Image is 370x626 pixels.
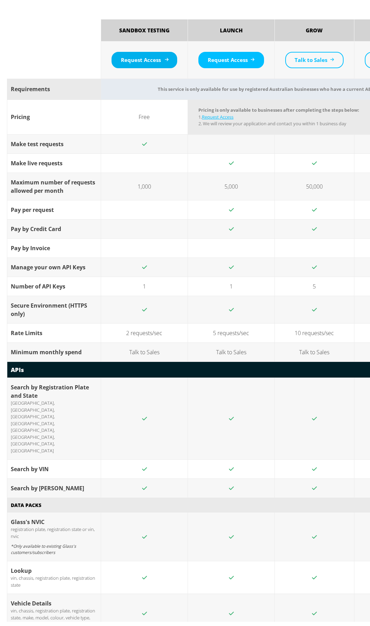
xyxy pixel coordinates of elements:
[101,338,188,357] td: Talk to Sales
[101,15,188,37] th: Sandbox Testing
[11,603,97,624] div: vin, chassis, registration plate, registration state, make, model, colour, vehicle type, body type
[11,571,97,584] div: vin, chassis, registration plate, registration state
[11,136,97,144] div: Make test requests
[202,110,233,116] a: Request Access
[285,48,344,64] a: Talk to Sales
[11,562,97,571] div: Lookup
[198,110,346,123] span: 1. 2. We will review your application and contact you within 1 business day
[198,48,264,64] a: Request Access
[275,338,354,357] td: Talk to Sales
[188,319,275,338] td: 5 requests/sec
[11,522,97,552] div: registration plate, registration state or vin, nvic
[275,15,354,37] th: Grow
[11,325,97,333] div: Rate Limits
[11,297,97,314] div: Secure Environment (HTTPS only)
[11,595,97,603] div: Vehicle Details
[188,338,275,357] td: Talk to Sales
[275,168,354,196] td: 50,000
[11,81,97,89] div: Requirements
[101,96,188,130] td: Free
[11,461,97,469] div: Search by VIN
[11,155,97,163] div: Make live requests
[188,15,275,37] th: Launch
[11,278,97,286] div: Number of API Keys
[11,109,97,117] div: Pricing
[11,344,97,352] div: Minimum monthly spend
[11,480,97,488] div: Search by [PERSON_NAME]
[11,396,97,450] div: [GEOGRAPHIC_DATA], [GEOGRAPHIC_DATA], [GEOGRAPHIC_DATA], [GEOGRAPHIC_DATA], [GEOGRAPHIC_DATA], [G...
[11,240,97,248] div: Pay by Invoice
[11,379,97,396] div: Search by Registration Plate and State
[11,201,97,210] div: Pay per request
[112,48,177,64] a: Request Access
[11,536,97,552] div: *Only available to existing Glass's customers/subscribers
[101,319,188,338] td: 2 requests/sec
[11,259,97,267] div: Manage your own API Keys
[275,319,354,338] td: 10 requests/sec
[11,514,97,522] div: Glass's NVIC
[11,221,97,229] div: Pay by Credit Card
[275,272,354,292] td: 5
[188,168,275,196] td: 5,000
[101,272,188,292] td: 1
[101,168,188,196] td: 1,000
[188,272,275,292] td: 1
[11,174,97,191] div: Maximum number of requests allowed per month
